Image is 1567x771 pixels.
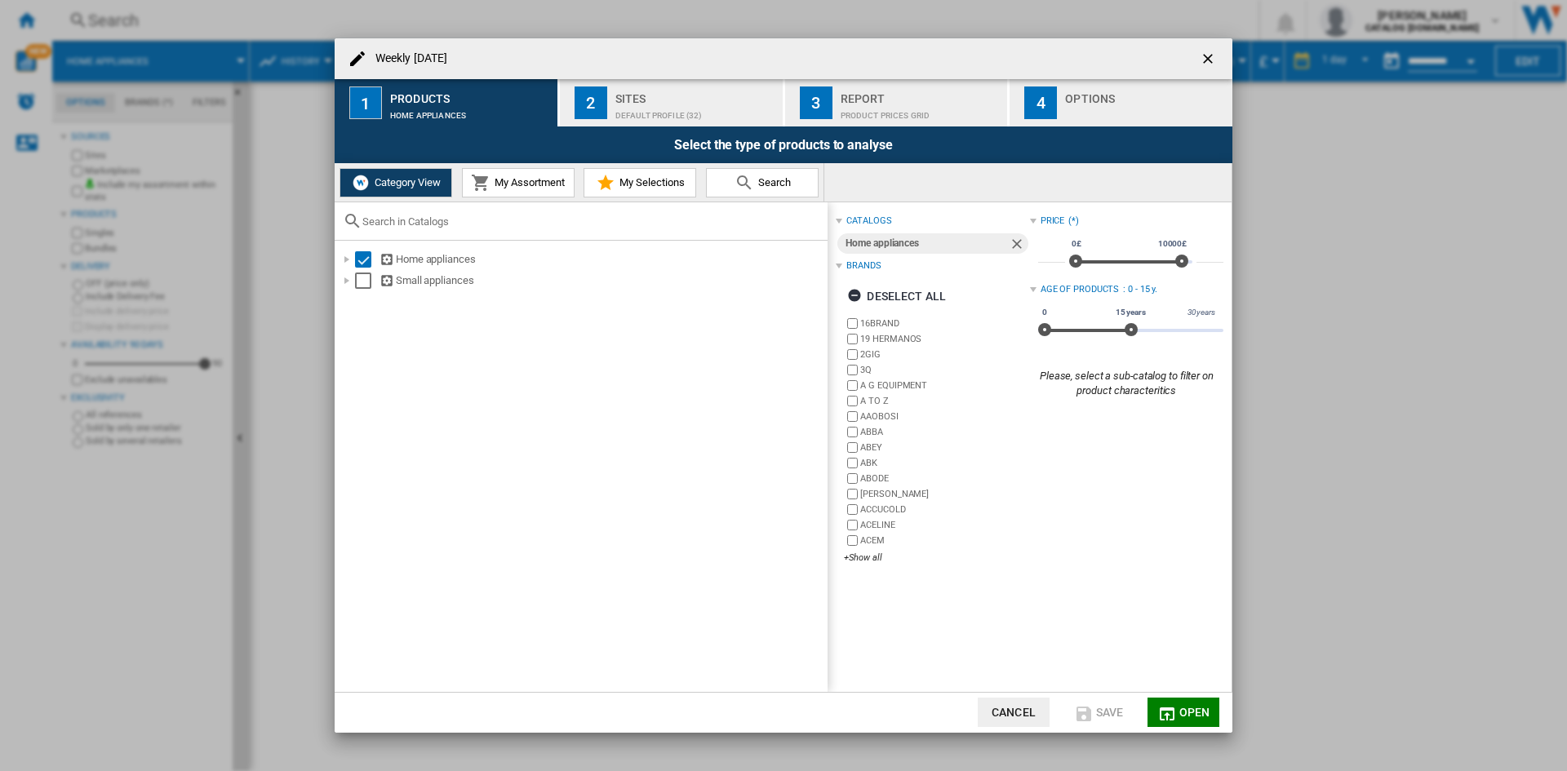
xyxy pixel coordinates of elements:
[1156,237,1189,250] span: 10000£
[1041,283,1120,296] div: Age of products
[1113,306,1148,319] span: 15 years
[575,86,607,119] div: 2
[860,519,1029,531] label: ACELINE
[584,168,696,197] button: My Selections
[1065,86,1226,103] div: Options
[1148,698,1219,727] button: Open
[860,503,1029,516] label: ACCUCOLD
[706,168,819,197] button: Search
[847,380,858,391] input: brand.name
[847,458,858,468] input: brand.name
[615,103,776,120] div: Default profile (32)
[847,365,858,375] input: brand.name
[1063,698,1134,727] button: Save
[844,552,1029,564] div: +Show all
[847,411,858,422] input: brand.name
[351,173,371,193] img: wiser-icon-white.png
[847,489,858,499] input: brand.name
[847,396,858,406] input: brand.name
[1069,237,1084,250] span: 0£
[847,473,858,484] input: brand.name
[1185,306,1218,319] span: 30 years
[860,317,1029,330] label: 16BRAND
[335,126,1232,163] div: Select the type of products to analyse
[860,379,1029,392] label: A G EQUIPMENT
[380,273,825,289] div: Small appliances
[491,176,565,188] span: My Assortment
[847,318,858,329] input: brand.name
[860,410,1029,423] label: AAOBOSI
[1179,706,1210,719] span: Open
[860,472,1029,485] label: ABODE
[754,176,791,188] span: Search
[846,259,881,273] div: Brands
[1041,215,1065,228] div: Price
[860,534,1029,547] label: ACEM
[1030,369,1223,398] div: Please, select a sub-catalog to filter on product characteritics
[860,348,1029,361] label: 2GIG
[355,273,380,289] md-checkbox: Select
[846,215,891,228] div: catalogs
[842,281,951,311] button: Deselect all
[355,251,380,268] md-checkbox: Select
[390,103,551,120] div: Home appliances
[1010,79,1232,126] button: 4 Options
[847,281,946,311] div: Deselect all
[847,535,858,546] input: brand.name
[847,442,858,453] input: brand.name
[978,698,1050,727] button: Cancel
[847,504,858,515] input: brand.name
[1024,86,1057,119] div: 4
[860,395,1029,407] label: A TO Z
[362,215,819,228] input: Search in Catalogs
[846,233,1008,254] div: Home appliances
[785,79,1010,126] button: 3 Report Product prices grid
[860,333,1029,345] label: 19 HERMANOS
[367,51,447,67] h4: Weekly [DATE]
[847,520,858,530] input: brand.name
[1096,706,1124,719] span: Save
[847,427,858,437] input: brand.name
[340,168,452,197] button: Category View
[1193,42,1226,75] button: getI18NText('BUTTONS.CLOSE_DIALOG')
[390,86,551,103] div: Products
[847,334,858,344] input: brand.name
[615,176,685,188] span: My Selections
[800,86,832,119] div: 3
[615,86,776,103] div: Sites
[1200,51,1219,70] ng-md-icon: getI18NText('BUTTONS.CLOSE_DIALOG')
[860,457,1029,469] label: ABK
[860,441,1029,454] label: ABEY
[462,168,575,197] button: My Assortment
[335,79,559,126] button: 1 Products Home appliances
[1123,283,1223,296] div: : 0 - 15 y.
[371,176,441,188] span: Category View
[847,349,858,360] input: brand.name
[841,103,1001,120] div: Product prices grid
[1040,306,1050,319] span: 0
[841,86,1001,103] div: Report
[1009,236,1028,255] ng-md-icon: Remove
[380,251,825,268] div: Home appliances
[860,488,1029,500] label: [PERSON_NAME]
[560,79,784,126] button: 2 Sites Default profile (32)
[349,86,382,119] div: 1
[860,364,1029,376] label: 3Q
[860,426,1029,438] label: ABBA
